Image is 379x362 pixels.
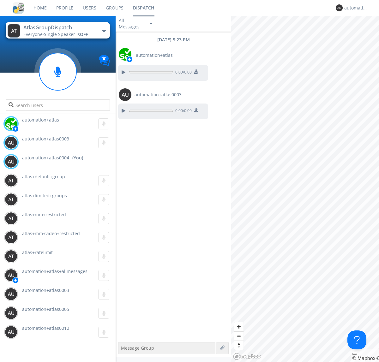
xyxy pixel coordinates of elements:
iframe: Toggle Customer Support [347,330,366,349]
img: 373638.png [5,269,17,282]
img: 373638.png [5,231,17,244]
img: 373638.png [5,212,17,225]
span: atlas+mm+restricted [22,211,66,217]
img: download media button [194,108,198,112]
span: automation+atlas [136,52,173,58]
span: atlas+mm+video+restricted [22,230,80,236]
img: 373638.png [5,288,17,300]
button: Reset bearing to north [234,341,244,350]
span: automation+atlas0010 [22,325,69,331]
img: download media button [194,69,198,74]
div: [DATE] 5:23 PM [116,37,231,43]
img: 373638.png [5,307,17,319]
img: caret-down-sm.svg [150,23,152,25]
span: atlas+default+group [22,174,65,180]
img: 373638.png [336,4,343,11]
span: automation+atlas0003 [22,287,69,293]
img: cddb5a64eb264b2086981ab96f4c1ba7 [13,2,24,14]
span: Single Speaker is [44,31,88,37]
div: All Messages [119,17,144,30]
span: automation+atlas0005 [22,306,69,312]
span: automation+atlas+allmessages [22,268,87,274]
span: Zoom out [234,332,244,341]
img: 373638.png [5,136,17,149]
div: automation+atlas0004 [344,5,368,11]
img: 373638.png [5,250,17,263]
img: d2d01cd9b4174d08988066c6d424eccd [5,117,17,130]
div: AtlasGroupDispatch [23,24,94,31]
img: 373638.png [5,326,17,338]
div: (You) [72,155,83,161]
a: Mapbox [352,356,375,361]
span: automation+atlas0003 [135,92,182,98]
span: 0:00 / 0:00 [173,108,192,115]
div: Everyone · [23,31,94,38]
input: Search users [6,99,110,111]
img: 373638.png [8,24,20,38]
button: Zoom in [234,322,244,331]
span: atlas+ratelimit [22,249,53,255]
button: AtlasGroupDispatchEveryone·Single Speaker isOFF [6,22,110,39]
img: d2d01cd9b4174d08988066c6d424eccd [119,48,131,61]
img: 373638.png [5,174,17,187]
img: 373638.png [119,88,131,101]
img: 373638.png [5,155,17,168]
img: Translation enabled [99,55,110,66]
span: automation+atlas0004 [22,155,69,161]
img: 373638.png [5,193,17,206]
span: automation+atlas [22,117,59,123]
span: atlas+limited+groups [22,193,67,199]
span: OFF [80,31,88,37]
button: Zoom out [234,331,244,341]
span: 0:00 / 0:00 [173,69,192,76]
a: Mapbox logo [233,353,261,360]
button: Toggle attribution [352,353,357,355]
span: automation+atlas0003 [22,136,69,142]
